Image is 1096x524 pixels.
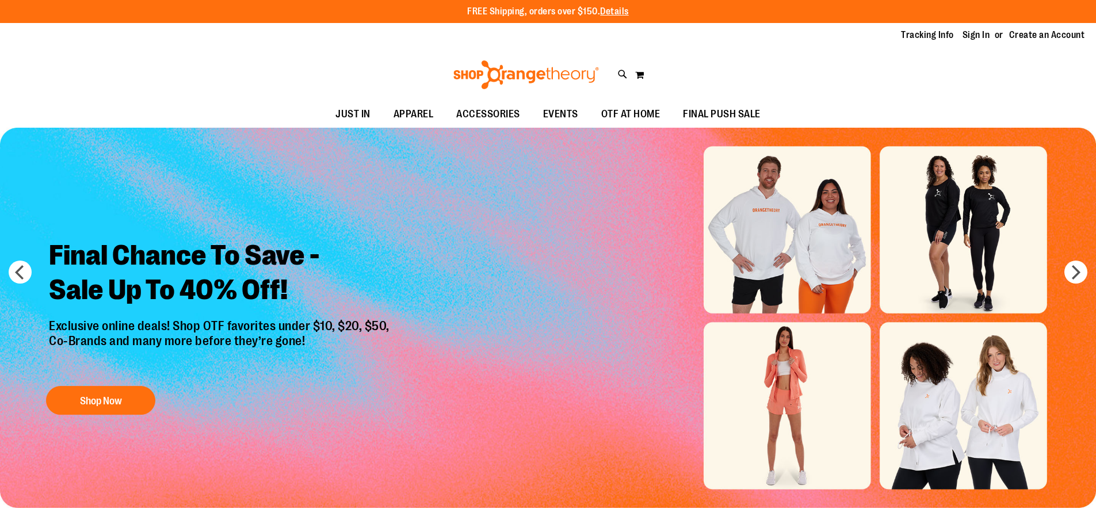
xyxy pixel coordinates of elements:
a: EVENTS [532,101,590,128]
a: Tracking Info [901,29,954,41]
a: ACCESSORIES [445,101,532,128]
button: Shop Now [46,386,155,415]
button: prev [9,261,32,284]
button: next [1064,261,1087,284]
a: Final Chance To Save -Sale Up To 40% Off! Exclusive online deals! Shop OTF favorites under $10, $... [40,230,401,421]
a: FINAL PUSH SALE [671,101,772,128]
span: ACCESSORIES [456,101,520,127]
a: Sign In [963,29,990,41]
a: Create an Account [1009,29,1085,41]
span: JUST IN [335,101,371,127]
span: OTF AT HOME [601,101,660,127]
p: FREE Shipping, orders over $150. [467,5,629,18]
img: Shop Orangetheory [452,60,601,89]
span: EVENTS [543,101,578,127]
h2: Final Chance To Save - Sale Up To 40% Off! [40,230,401,319]
a: OTF AT HOME [590,101,672,128]
span: APPAREL [394,101,434,127]
a: JUST IN [324,101,382,128]
span: FINAL PUSH SALE [683,101,761,127]
a: APPAREL [382,101,445,128]
p: Exclusive online deals! Shop OTF favorites under $10, $20, $50, Co-Brands and many more before th... [40,319,401,375]
a: Details [600,6,629,17]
